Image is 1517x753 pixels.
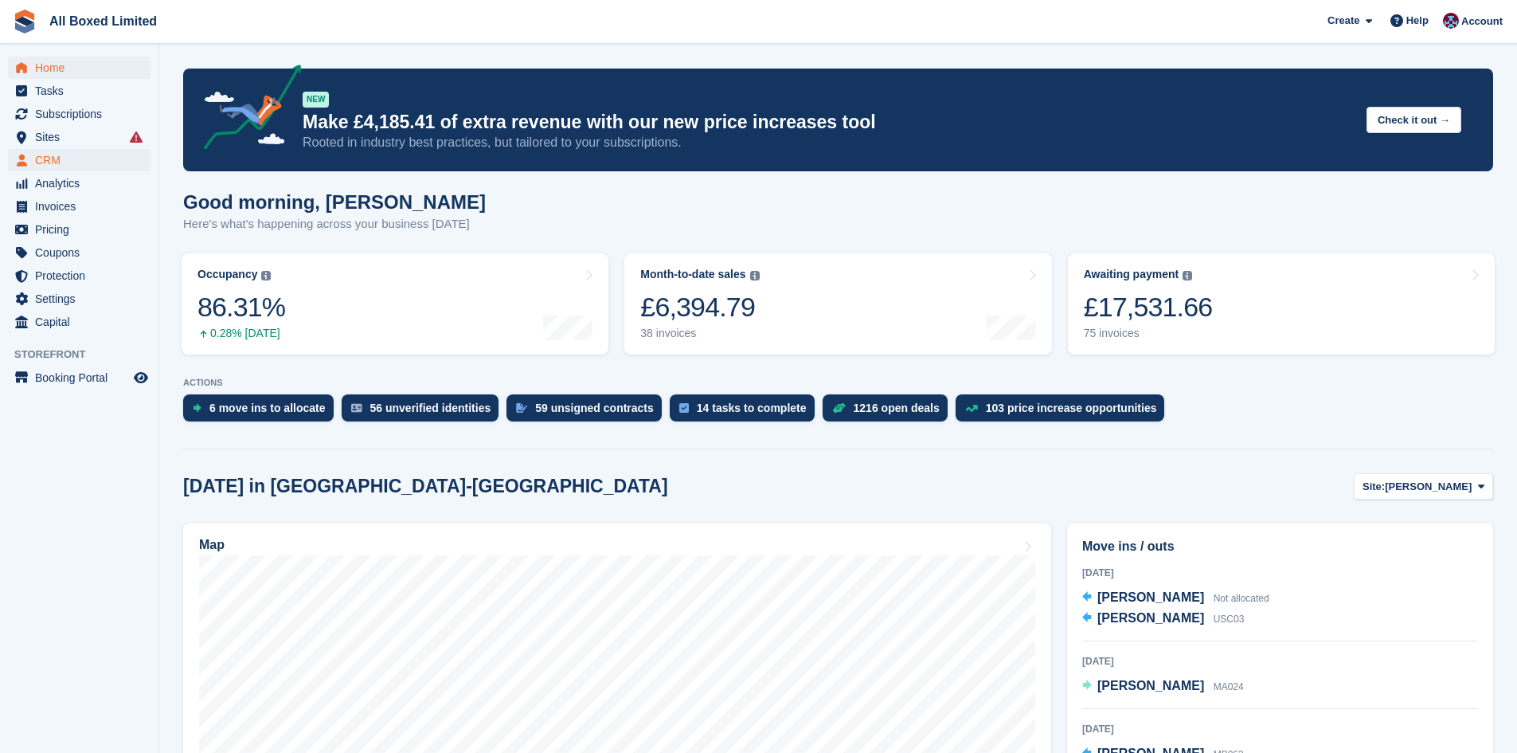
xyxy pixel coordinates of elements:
a: menu [8,265,151,287]
span: Create [1327,13,1359,29]
div: 59 unsigned contracts [535,402,654,414]
a: menu [8,149,151,171]
a: [PERSON_NAME] USC03 [1082,609,1244,629]
span: Sites [35,126,131,148]
span: [PERSON_NAME] [1385,479,1472,495]
img: Eliza Goss [1443,13,1459,29]
a: 1216 open deals [823,394,956,429]
img: price_increase_opportunities-93ffe204e8149a01c8c9dc8f82e8f89637d9d84a8eef4429ea346261dce0b2c0.svg [965,405,978,412]
span: Booking Portal [35,367,131,389]
span: Home [35,57,131,79]
a: 56 unverified identities [342,394,507,429]
img: contract_signature_icon-13c848040528278c33f63329250d36e43548de30e8caae1d1a13099fd9432cc5.svg [516,403,527,413]
img: icon-info-grey-7440780725fd019a000dd9b08b2336e03edf1995a4989e88bcd33f0948082b44.svg [1183,271,1192,280]
a: menu [8,126,151,148]
a: menu [8,80,151,102]
span: Pricing [35,218,131,241]
div: [DATE] [1082,566,1478,580]
a: menu [8,367,151,389]
a: Month-to-date sales £6,394.79 38 invoices [624,253,1051,355]
img: verify_identity-adf6edd0f0f0b5bbfe63781bf79b02c33cf7c696d77639b501bdc392416b5a36.svg [351,403,362,413]
a: menu [8,103,151,125]
h2: Map [199,538,225,552]
p: Here's what's happening across your business [DATE] [183,215,486,233]
span: [PERSON_NAME] [1097,590,1204,604]
img: task-75834270c22a3079a89374b754ae025e5fb1db73e45f91037f5363f120a921f8.svg [679,403,689,413]
p: Make £4,185.41 of extra revenue with our new price increases tool [303,111,1354,134]
p: Rooted in industry best practices, but tailored to your subscriptions. [303,134,1354,151]
div: 75 invoices [1084,327,1213,340]
div: £6,394.79 [640,291,759,324]
img: move_ins_to_allocate_icon-fdf77a2bb77ea45bf5b3d319d69a93e2d87916cf1d5bf7949dd705db3b84f3ca.svg [193,403,201,413]
a: menu [8,241,151,264]
div: Occupancy [197,268,257,281]
span: Settings [35,288,131,310]
a: Occupancy 86.31% 0.28% [DATE] [182,253,608,355]
button: Site: [PERSON_NAME] [1354,473,1493,500]
div: 0.28% [DATE] [197,327,285,340]
span: Invoices [35,195,131,218]
div: 14 tasks to complete [697,402,807,414]
span: Tasks [35,80,131,102]
div: 38 invoices [640,327,759,340]
a: Awaiting payment £17,531.66 75 invoices [1068,253,1495,355]
span: [PERSON_NAME] [1097,611,1204,625]
h2: Move ins / outs [1082,537,1478,556]
div: 103 price increase opportunities [986,402,1157,414]
img: price-adjustments-announcement-icon-8257ccfd72463d97f412b2fc003d46551f7dbcb40ab6d574587a9cd5c0d94... [190,65,302,155]
a: menu [8,172,151,194]
div: [DATE] [1082,654,1478,669]
a: All Boxed Limited [43,8,163,34]
a: 14 tasks to complete [670,394,823,429]
span: Help [1406,13,1429,29]
h2: [DATE] in [GEOGRAPHIC_DATA]-[GEOGRAPHIC_DATA] [183,476,668,497]
a: [PERSON_NAME] MA024 [1082,677,1244,697]
span: Storefront [14,347,158,363]
a: 103 price increase opportunities [956,394,1173,429]
img: stora-icon-8386f47178a22dfd0bd8f6a31ec36ba5ce8667c1dd55bd0f319d3a0aa187defe.svg [13,10,37,33]
div: Awaiting payment [1084,268,1179,281]
div: 6 move ins to allocate [209,402,326,414]
a: menu [8,288,151,310]
div: [DATE] [1082,722,1478,736]
p: ACTIONS [183,378,1493,388]
a: [PERSON_NAME] Not allocated [1082,588,1269,609]
a: 6 move ins to allocate [183,394,342,429]
img: icon-info-grey-7440780725fd019a000dd9b08b2336e03edf1995a4989e88bcd33f0948082b44.svg [750,271,760,280]
div: 86.31% [197,291,285,324]
button: Check it out → [1366,107,1461,133]
div: £17,531.66 [1084,291,1213,324]
span: Capital [35,311,131,333]
i: Smart entry sync failures have occurred [130,131,143,143]
a: Preview store [131,368,151,387]
a: menu [8,218,151,241]
span: Not allocated [1214,593,1269,604]
span: Coupons [35,241,131,264]
h1: Good morning, [PERSON_NAME] [183,191,486,213]
div: NEW [303,92,329,108]
span: Site: [1363,479,1385,495]
span: [PERSON_NAME] [1097,679,1204,692]
a: 59 unsigned contracts [506,394,670,429]
a: menu [8,311,151,333]
span: Protection [35,265,131,287]
img: icon-info-grey-7440780725fd019a000dd9b08b2336e03edf1995a4989e88bcd33f0948082b44.svg [261,271,271,280]
span: Subscriptions [35,103,131,125]
img: deal-1b604bf984904fb50ccaf53a9ad4b4a5d6e5aea283cecdc64d6e3604feb123c2.svg [832,402,846,414]
a: menu [8,195,151,218]
span: MA024 [1214,681,1244,692]
div: Month-to-date sales [640,268,745,281]
span: Analytics [35,172,131,194]
span: Account [1461,14,1503,29]
span: CRM [35,149,131,171]
a: menu [8,57,151,79]
span: USC03 [1214,614,1245,625]
div: 1216 open deals [854,402,940,414]
div: 56 unverified identities [370,402,491,414]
